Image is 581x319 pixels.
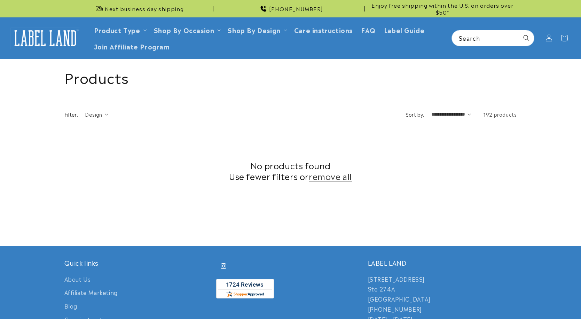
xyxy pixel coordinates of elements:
[64,286,118,299] a: Affiliate Marketing
[85,111,108,118] summary: Design (0 selected)
[368,259,517,267] h2: LABEL LAND
[223,22,290,38] summary: Shop By Design
[64,259,213,267] h2: Quick links
[380,22,429,38] a: Label Guide
[94,25,140,34] a: Product Type
[290,22,357,38] a: Care instructions
[64,160,517,181] h2: No products found Use fewer filters or
[10,27,80,49] img: Label Land
[90,38,174,54] a: Join Affiliate Program
[105,5,184,12] span: Next business day shipping
[90,22,150,38] summary: Product Type
[154,26,214,34] span: Shop By Occasion
[94,42,170,50] span: Join Affiliate Program
[483,111,517,118] span: 192 products
[406,111,424,118] label: Sort by:
[150,22,224,38] summary: Shop By Occasion
[384,26,425,34] span: Label Guide
[216,279,274,298] img: Customer Reviews
[361,26,376,34] span: FAQ
[64,111,78,118] h2: Filter:
[368,2,517,15] span: Enjoy free shipping within the U.S. on orders over $50*
[228,25,280,34] a: Shop By Design
[519,30,534,46] button: Search
[269,5,323,12] span: [PHONE_NUMBER]
[309,171,352,181] a: remove all
[64,68,517,86] h1: Products
[357,22,380,38] a: FAQ
[294,26,353,34] span: Care instructions
[8,25,83,52] a: Label Land
[85,111,102,118] span: Design
[64,274,91,286] a: About Us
